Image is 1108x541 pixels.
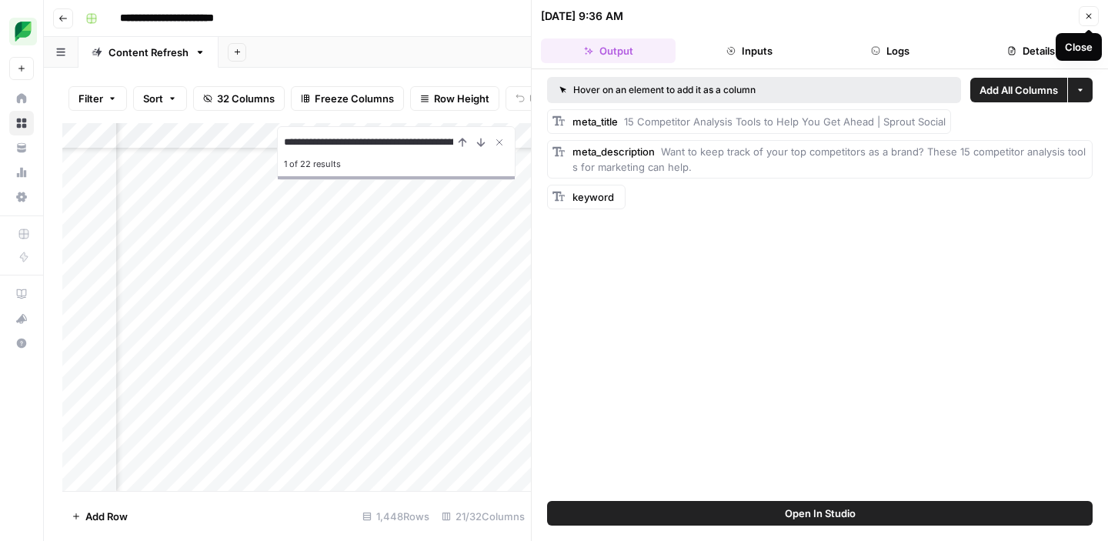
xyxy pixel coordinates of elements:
span: Want to keep track of your top competitors as a brand? These 15 competitor analysis tools for mar... [572,145,1086,173]
div: 1,448 Rows [356,504,436,529]
span: Freeze Columns [315,91,394,106]
a: Browse [9,111,34,135]
div: Content Refresh [108,45,189,60]
button: 32 Columns [193,86,285,111]
button: Close Search [490,133,509,152]
button: Next Result [472,133,490,152]
span: 15 Competitor Analysis Tools to Help You Get Ahead | Sprout Social [624,115,946,128]
div: Close [1065,39,1093,55]
button: Row Height [410,86,499,111]
button: Help + Support [9,331,34,356]
button: Logs [823,38,958,63]
button: Filter [68,86,127,111]
button: Previous Result [453,133,472,152]
span: meta_title [572,115,618,128]
button: What's new? [9,306,34,331]
span: meta_description [572,145,655,158]
a: Your Data [9,135,34,160]
span: Open In Studio [785,506,856,521]
span: 32 Columns [217,91,275,106]
button: Inputs [682,38,816,63]
div: [DATE] 9:36 AM [541,8,623,24]
button: Add Row [62,504,137,529]
a: Settings [9,185,34,209]
span: Add All Columns [980,82,1058,98]
a: Home [9,86,34,111]
button: Details [964,38,1099,63]
button: Workspace: SproutSocial [9,12,34,51]
div: What's new? [10,307,33,330]
button: Open In Studio [547,501,1093,526]
button: Output [541,38,676,63]
span: Add Row [85,509,128,524]
button: Freeze Columns [291,86,404,111]
button: Add All Columns [970,78,1067,102]
a: Content Refresh [78,37,219,68]
a: Usage [9,160,34,185]
span: keyword [572,191,614,203]
button: Sort [133,86,187,111]
span: Row Height [434,91,489,106]
div: 21/32 Columns [436,504,531,529]
button: Undo [506,86,566,111]
a: AirOps Academy [9,282,34,306]
div: Hover on an element to add it as a column [559,83,853,97]
span: Sort [143,91,163,106]
img: SproutSocial Logo [9,18,37,45]
span: Filter [78,91,103,106]
div: 1 of 22 results [284,155,509,173]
